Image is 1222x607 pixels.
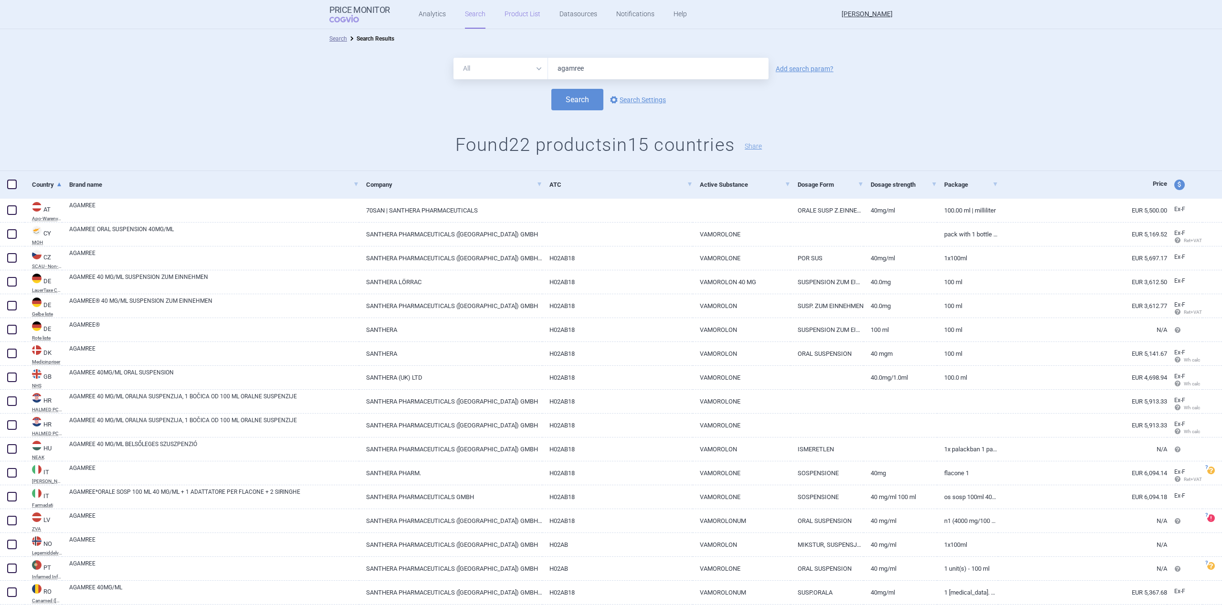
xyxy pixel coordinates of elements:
[32,383,62,388] abbr: NHS — National Health Services Business Services Authority, Technology Reference data Update Dist...
[1167,250,1202,265] a: Ex-F
[998,533,1167,556] a: N/A
[69,273,359,290] a: AGAMREE 40 MG/ML SUSPENSION ZUM EINNEHMEN
[359,533,542,556] a: SANTHERA PHARMACEUTICALS ([GEOGRAPHIC_DATA]) GMBH
[32,503,62,508] abbr: Farmadati — Online database developed by Farmadati Italia S.r.l., Italia.
[25,464,62,484] a: ITIT[PERSON_NAME] CODIFA
[790,509,864,532] a: ORAL SUSPENSION
[1174,230,1185,236] span: Ex-factory price
[937,509,998,532] a: N1 (4000 mg/100 ml)
[693,485,790,509] a: VAMOROLONE
[608,94,666,106] a: Search Settings
[1174,397,1185,404] span: Ex-factory price
[790,533,864,556] a: MIKSTUR, SUSPENSJON
[1167,417,1202,439] a: Ex-F Wh calc
[32,551,62,555] abbr: Legemiddelverke — List of medicinal products published by the Norwegian Medicines Agency.
[1167,298,1202,320] a: Ex-F Ret+VAT calc
[937,437,998,461] a: 1x palackban 1 palack + 1 palackadapter + 2 szájfecskendő
[32,216,62,221] abbr: Apo-Warenv.III — Apothekerverlag Warenverzeichnis. Online database developed by the Österreichisc...
[937,366,998,389] a: 100.0 ml
[359,390,542,413] a: SANTHERA PHARMACEUTICALS ([GEOGRAPHIC_DATA]) GMBH
[542,414,693,437] a: H02AB18
[359,557,542,580] a: SANTHERA PHARMACEUTICALS ([GEOGRAPHIC_DATA]) GMBH
[32,465,42,474] img: Italy
[542,270,693,294] a: H02AB18
[1167,202,1202,217] a: Ex-F
[329,5,390,23] a: Price MonitorCOGVIO
[366,173,542,196] a: Company
[937,342,998,365] a: 100 ml
[1174,238,1211,243] span: Ret+VAT calc
[1174,381,1200,386] span: Wh calc
[542,318,693,341] a: H02AB18
[693,223,790,246] a: VAMOROLONE
[32,360,62,364] abbr: Medicinpriser — Danish Medicine Agency. Erhverv Medicinpriser database for bussines.
[1174,254,1185,260] span: Ex-factory price
[1167,370,1202,392] a: Ex-F Wh calc
[998,557,1167,580] a: N/A
[998,342,1167,365] a: EUR 5,141.67
[32,240,62,245] abbr: MOH — Pharmaceutical Price List published by the Ministry of Health, Cyprus.
[32,345,42,355] img: Denmark
[25,201,62,221] a: ATATApo-Warenv.III
[998,461,1167,485] a: EUR 6,094.14
[1174,357,1200,362] span: Wh calc
[359,199,542,222] a: 70SAN | SANTHERA PHARMACEUTICALS
[1174,206,1185,213] span: Ex-factory price
[32,173,62,196] a: Country
[1174,421,1185,427] span: Ex-factory price
[32,407,62,412] abbr: HALMED PCL SUMMARY — List of medicines with an established maximum wholesale price published by t...
[790,199,864,222] a: ORALE SUSP Z.EINNEHMEN
[937,461,998,485] a: flacone 1
[864,342,937,365] a: 40 mgm
[937,246,998,270] a: 1X100ML
[937,485,998,509] a: OS SOSP 100ML 40MG/ML
[32,431,62,436] abbr: HALMED PCL SUMMARY — List of medicines with an established maximum wholesale price published by t...
[69,297,359,314] a: AGAMREE® 40 MG/ML SUSPENSION ZUM EINNEHMEN
[998,390,1167,413] a: EUR 5,913.33
[25,392,62,412] a: HRHRHALMED PCL SUMMARY
[542,509,693,532] a: H02AB18
[937,581,998,604] a: 1 [MEDICAL_DATA]. care contine 100 ml sups. orala + 1adaptor de sticla + 2 seringi orale (2 ani;d...
[693,390,790,413] a: VAMOROLONE
[359,414,542,437] a: SANTHERA PHARMACEUTICALS ([GEOGRAPHIC_DATA]) GMBH
[790,342,864,365] a: ORAL SUSPENSION
[864,557,937,580] a: 40 mg/ml
[937,270,998,294] a: 100 ml
[69,559,359,576] a: AGAMREE
[1174,309,1211,315] span: Ret+VAT calc
[551,89,603,110] button: Search
[32,393,42,403] img: Croatia
[864,318,937,341] a: 100 ml
[542,461,693,485] a: H02AB18
[69,368,359,385] a: AGAMREE 40MG/ML ORAL SUSPENSION
[359,246,542,270] a: SANTHERA PHARMACEUTICALS ([GEOGRAPHIC_DATA]) GMBH, LÖRRACH
[1174,477,1211,482] span: Ret+VAT calc
[1207,467,1219,474] a: ?
[69,320,359,338] a: AGAMREE®
[69,535,359,553] a: AGAMREE
[1174,277,1185,284] span: Ex-factory price
[998,246,1167,270] a: EUR 5,697.17
[542,557,693,580] a: H02AB
[32,264,62,269] abbr: SCAU - Non-reimbursed medicinal products — List of non-reimbursed medicinal products published by...
[1207,514,1219,522] a: ?
[937,318,998,341] a: 100 ml
[32,202,42,212] img: Austria
[693,414,790,437] a: VAMOROLONE
[32,584,42,594] img: Romania
[864,199,937,222] a: 40MG/ML
[998,437,1167,461] a: N/A
[693,342,790,365] a: VAMOROLON
[32,312,62,317] abbr: Gelbe liste — Gelbe Liste online database by Medizinische Medien Informations GmbH (MMI), Germany
[998,414,1167,437] a: EUR 5,913.33
[69,392,359,409] a: AGAMREE 40 MG/ML ORALNA SUSPENZIJA, 1 BOČICA OD 100 ML ORALNE SUSPENZIJE
[32,575,62,579] abbr: Infarmed Infomed — Infomed - medicinal products database, published by Infarmed, National Authori...
[790,294,864,318] a: SUSP. ZUM EINNEHMEN
[25,559,62,579] a: PTPTInfarmed Infomed
[937,199,998,222] a: 100.00 ML | Milliliter
[357,35,394,42] strong: Search Results
[359,366,542,389] a: SANTHERA (UK) LTD
[32,489,42,498] img: Italy
[32,226,42,235] img: Cyprus
[998,318,1167,341] a: N/A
